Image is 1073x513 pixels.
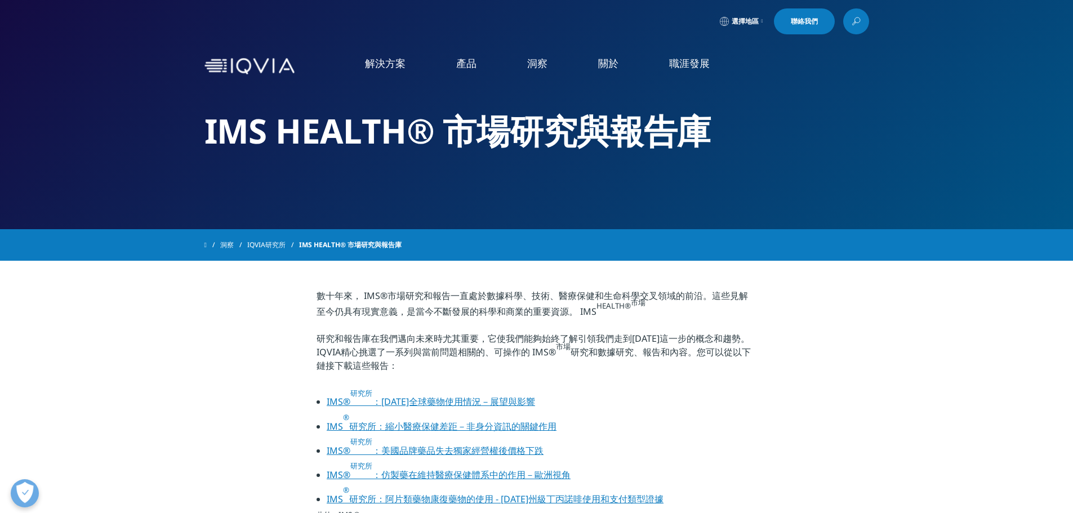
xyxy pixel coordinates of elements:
font: IMS HEALTH® 市場研究與報告庫 [299,240,402,249]
nav: 基本的 [299,39,869,93]
a: 關於 [598,56,618,70]
font: 研究所 [350,461,372,471]
font: 研究所：縮小醫療保健差距－非身分資訊的關鍵作用 [349,420,556,432]
font: 市場研究和報告一直處於數據科學、技術、醫療保健和生命科學交叉領域的前沿。這些見解至今仍具有現實意義，是當今不斷發展的科學和商業的重要資源。 IMS [317,289,748,318]
font: IMS HEALTH® 市場研究與報告庫 [204,108,711,154]
font: 洞察 [220,240,234,249]
font: 市場 [631,297,645,307]
font: 研究所：阿片類藥物康復藥物的使用 - [DATE]州級丁丙諾啡使用和支付類型證據 [349,493,664,505]
a: IQVIA研究所 [247,235,299,255]
font: IMS® [327,444,350,457]
a: IMS®研究所：仿製藥在維持醫療保健體系中的作用－歐洲視角 [327,469,571,481]
font: IMS® [327,395,350,408]
font: ® [343,485,349,495]
a: 產品 [456,56,477,70]
font: 選擇地區 [732,16,759,26]
font: IMS [327,493,343,505]
font: 研究所 [350,387,372,398]
a: 洞察 [220,235,247,255]
font: IMS [327,420,343,432]
a: IMS®研究所：美國品牌藥品失去獨家經營權後價格下跌 [327,444,544,457]
a: IMS®研究所：阿片類藥物康復藥物的使用 - [DATE]州級丁丙諾啡使用和支付類型證據 [327,493,664,505]
a: 聯絡我們 [774,8,835,34]
button: 開放偏好 [11,479,39,507]
font: 市場 [556,341,571,351]
a: IMS®研究所：[DATE]全球藥物使用情況－展望與影響 [327,395,535,408]
font: IQVIA研究所 [247,240,286,249]
font: 精心挑選了一系列與當前問題相關的、可操作的 IMS® [341,346,556,358]
font: ® [343,412,349,422]
font: 數十年來， IMS® [317,289,388,302]
img: IQVIA醫療資訊科技與製藥臨床研究公司 [204,58,295,74]
font: 聯絡我們 [791,16,818,26]
font: ：美國品牌藥品失去獨家經營權後價格下跌 [372,444,544,457]
font: IMS® [327,469,350,481]
font: 和報告庫在我們邁向未來時尤其重要，它使我們能夠始終了解引領我們走到[DATE]這一步的概念和趨勢。 IQVIA [317,332,750,358]
font: ：仿製藥在維持醫療保健體系中的作用－歐洲視角 [372,469,571,481]
a: 職涯發展 [669,56,710,70]
font: ：[DATE]全球藥物使用情況－展望與影響 [372,395,535,408]
font: HEALTH® [596,300,631,310]
font: 研究 [317,332,335,345]
a: IMS®研究所：縮小醫療保健差距－非身分資訊的關鍵作用 [327,420,556,432]
font: 研究和數據研究、報告和內容。您可以從以下鏈接下載這些報告： [317,346,751,372]
a: 洞察 [527,56,547,70]
a: 解決方案 [365,56,406,70]
font: 研究所 [350,436,372,447]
